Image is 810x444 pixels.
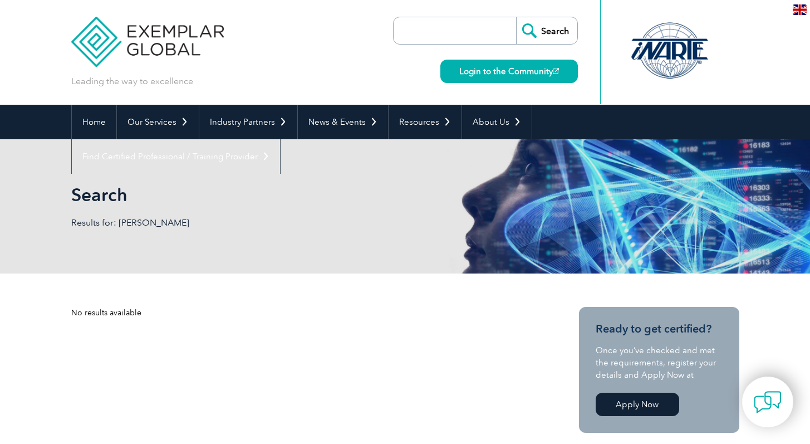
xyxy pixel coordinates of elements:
[440,60,578,83] a: Login to the Community
[596,344,723,381] p: Once you’ve checked and met the requirements, register your details and Apply Now at
[72,105,116,139] a: Home
[596,393,679,416] a: Apply Now
[553,68,559,74] img: open_square.png
[71,307,539,319] div: No results available
[199,105,297,139] a: Industry Partners
[389,105,462,139] a: Resources
[71,75,193,87] p: Leading the way to excellence
[516,17,577,44] input: Search
[72,139,280,174] a: Find Certified Professional / Training Provider
[298,105,388,139] a: News & Events
[71,184,499,206] h1: Search
[596,322,723,336] h3: Ready to get certified?
[462,105,532,139] a: About Us
[754,388,782,416] img: contact-chat.png
[793,4,807,15] img: en
[71,217,405,229] p: Results for: [PERSON_NAME]
[117,105,199,139] a: Our Services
